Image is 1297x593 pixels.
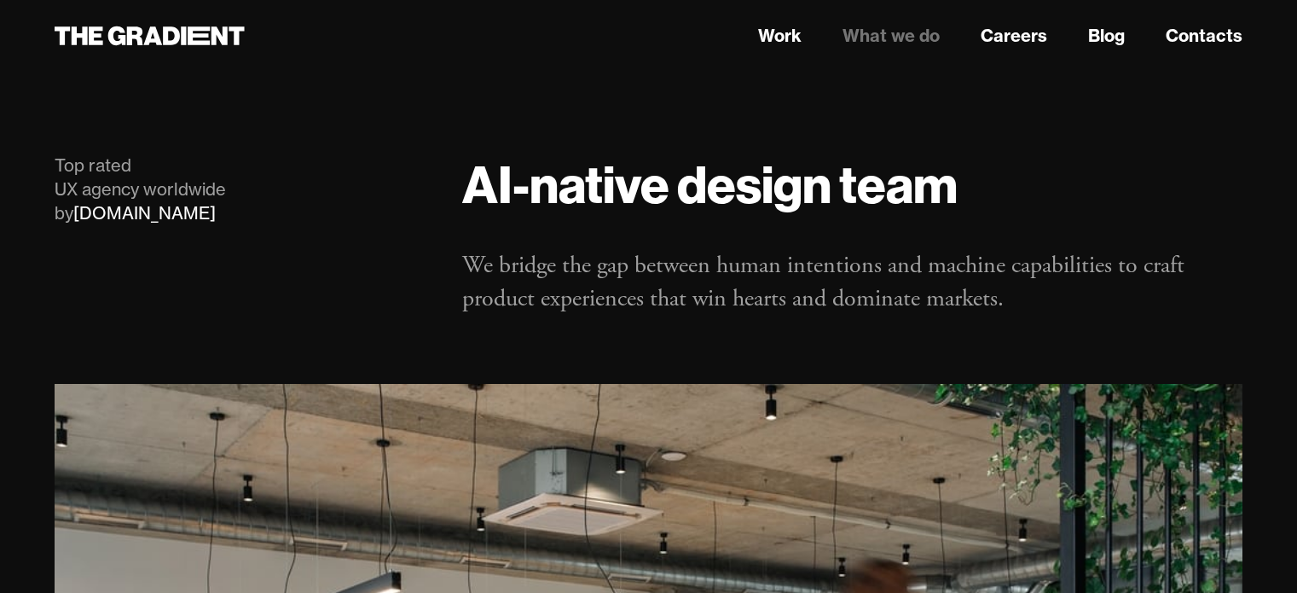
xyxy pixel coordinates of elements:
[1166,23,1242,49] a: Contacts
[462,249,1242,316] p: We bridge the gap between human intentions and machine capabilities to craft product experiences ...
[842,23,940,49] a: What we do
[1088,23,1125,49] a: Blog
[462,154,1242,215] h1: AI-native design team
[981,23,1047,49] a: Careers
[55,154,428,225] div: Top rated UX agency worldwide by
[73,202,216,224] a: [DOMAIN_NAME]
[758,23,802,49] a: Work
